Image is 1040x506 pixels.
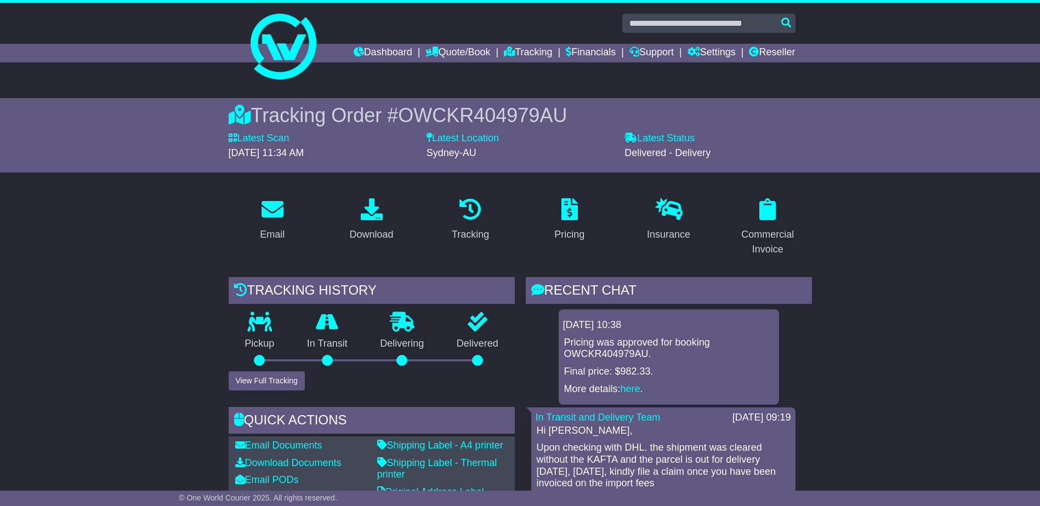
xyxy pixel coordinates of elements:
div: [DATE] 09:19 [732,412,791,424]
p: Final price: $982.33. [564,366,774,378]
a: Dashboard [354,44,412,62]
a: Reseller [749,44,795,62]
div: Download [349,227,393,242]
div: Tracking Order # [229,104,812,127]
a: Tracking [504,44,552,62]
a: Pricing [547,194,592,246]
a: Insurance [640,194,697,246]
label: Latest Scan [229,133,289,145]
a: Support [629,44,674,62]
a: Shipping Label - Thermal printer [377,457,497,480]
span: Sydney-AU [427,147,476,158]
a: In Transit and Delivery Team [536,412,661,423]
p: Pickup [229,338,291,350]
a: Settings [687,44,736,62]
a: Tracking [445,194,496,246]
p: Upon checking with DHL. the shipment was cleared without the KAFTA and the parcel is out for deli... [537,442,790,489]
label: Latest Location [427,133,499,145]
a: Email [253,194,292,246]
a: Financials [566,44,616,62]
label: Latest Status [624,133,695,145]
p: More details: . [564,383,774,395]
a: here [621,383,640,394]
div: [DATE] 10:38 [563,319,775,331]
p: In Transit [291,338,364,350]
a: Commercial Invoice [724,194,812,261]
div: Tracking history [229,277,515,307]
span: [DATE] 11:34 AM [229,147,304,158]
div: Tracking [452,227,489,242]
a: Original Address Label [377,486,484,497]
a: Download Documents [235,457,342,468]
div: Commercial Invoice [731,227,805,257]
span: Delivered - Delivery [624,147,711,158]
p: Pricing was approved for booking OWCKR404979AU. [564,337,774,360]
div: Pricing [554,227,584,242]
a: Email Documents [235,440,322,451]
a: Shipping Label - A4 printer [377,440,503,451]
span: OWCKR404979AU [398,104,567,127]
div: Quick Actions [229,407,515,436]
a: Email PODs [235,474,299,485]
a: Quote/Book [425,44,490,62]
p: Delivering [364,338,441,350]
div: Insurance [647,227,690,242]
button: View Full Tracking [229,371,305,390]
div: Email [260,227,285,242]
a: Download [342,194,400,246]
span: © One World Courier 2025. All rights reserved. [179,493,337,502]
div: RECENT CHAT [526,277,812,307]
p: Delivered [440,338,515,350]
p: Hi [PERSON_NAME], [537,425,790,437]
